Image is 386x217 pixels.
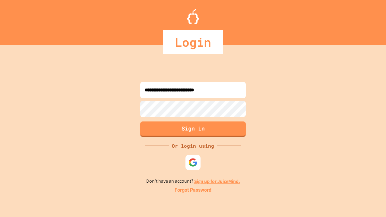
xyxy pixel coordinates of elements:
img: google-icon.svg [188,158,198,167]
button: Sign in [140,121,246,137]
p: Don't have an account? [146,178,240,185]
img: Logo.svg [187,9,199,24]
a: Forgot Password [175,187,211,194]
div: Login [163,30,223,54]
a: Sign up for JuiceMind. [194,178,240,184]
div: Or login using [169,142,217,149]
